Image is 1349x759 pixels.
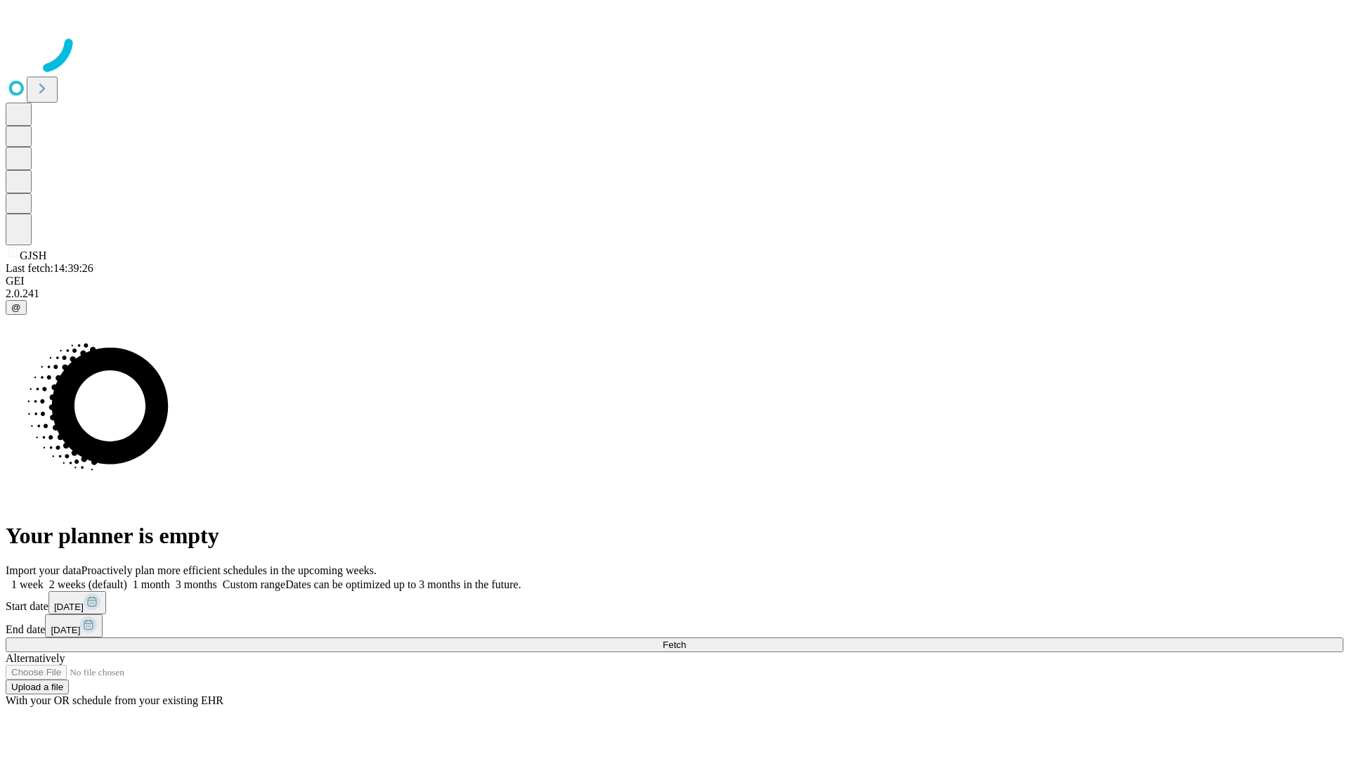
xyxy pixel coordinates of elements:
[285,578,521,590] span: Dates can be optimized up to 3 months in the future.
[51,625,80,635] span: [DATE]
[20,249,46,261] span: GJSH
[663,640,686,650] span: Fetch
[6,275,1343,287] div: GEI
[6,614,1343,637] div: End date
[6,652,65,664] span: Alternatively
[6,694,223,706] span: With your OR schedule from your existing EHR
[6,564,82,576] span: Import your data
[223,578,285,590] span: Custom range
[45,614,103,637] button: [DATE]
[49,578,127,590] span: 2 weeks (default)
[6,287,1343,300] div: 2.0.241
[6,300,27,315] button: @
[48,591,106,614] button: [DATE]
[6,523,1343,549] h1: Your planner is empty
[6,637,1343,652] button: Fetch
[6,591,1343,614] div: Start date
[6,262,93,274] span: Last fetch: 14:39:26
[133,578,170,590] span: 1 month
[11,578,44,590] span: 1 week
[82,564,377,576] span: Proactively plan more efficient schedules in the upcoming weeks.
[11,302,21,313] span: @
[6,680,69,694] button: Upload a file
[54,602,84,612] span: [DATE]
[176,578,217,590] span: 3 months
